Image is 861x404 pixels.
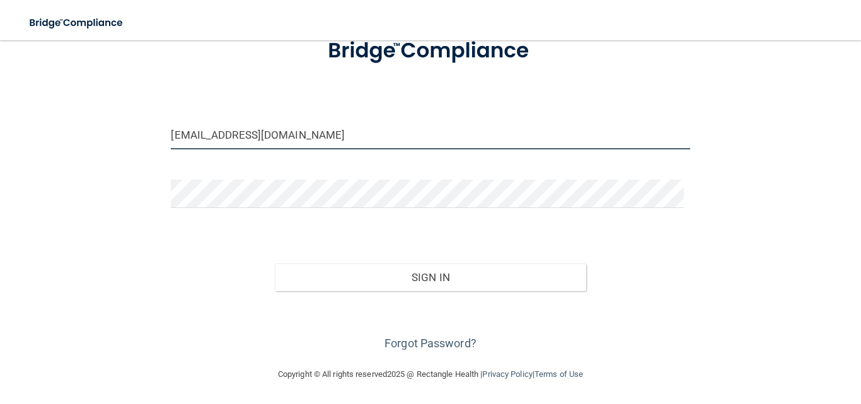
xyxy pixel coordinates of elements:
[19,10,135,36] img: bridge_compliance_login_screen.278c3ca4.svg
[482,369,532,379] a: Privacy Policy
[535,369,583,379] a: Terms of Use
[384,337,477,350] a: Forgot Password?
[200,354,661,395] div: Copyright © All rights reserved 2025 @ Rectangle Health | |
[171,121,690,149] input: Email
[306,23,556,79] img: bridge_compliance_login_screen.278c3ca4.svg
[275,263,586,291] button: Sign In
